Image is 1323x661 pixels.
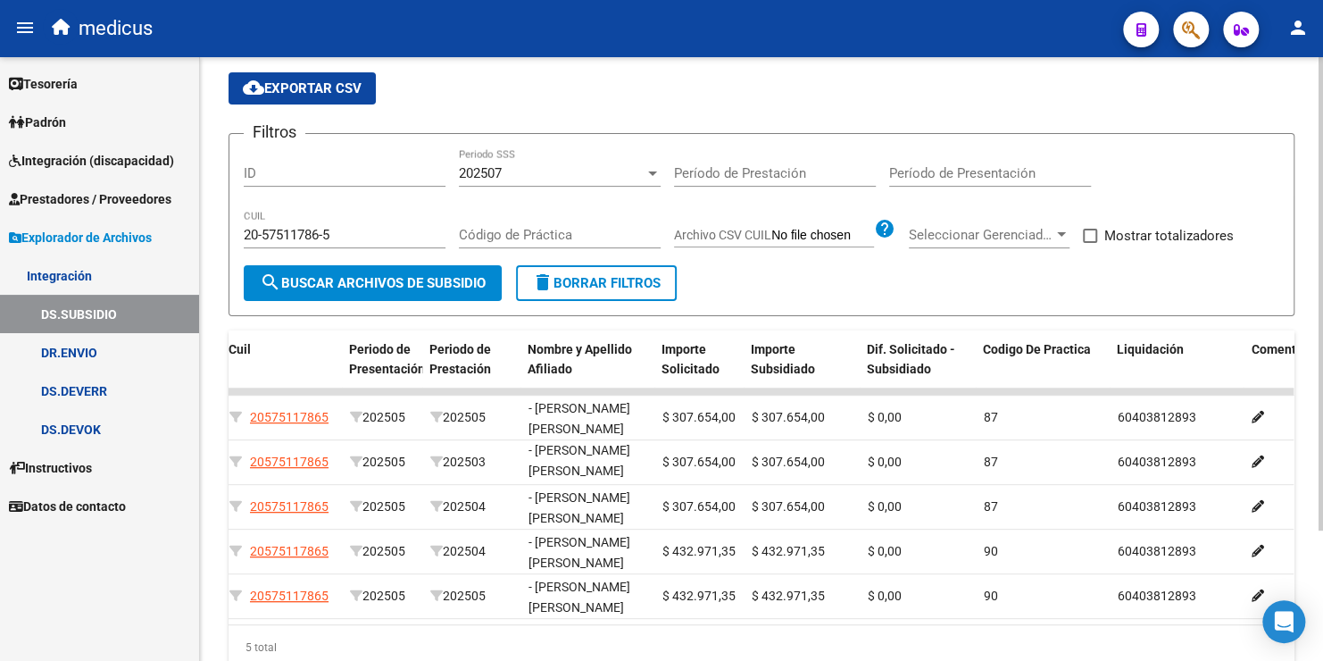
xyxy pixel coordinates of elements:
span: $ 0,00 [868,410,902,424]
button: Borrar Filtros [516,265,677,301]
span: 20575117865 [250,410,329,424]
span: Integración (discapacidad) [9,151,174,171]
datatable-header-cell: Dif. Solicitado - Subsidiado [860,330,976,409]
span: $ 307.654,00 [752,499,825,514]
span: 60403812893 [1118,455,1196,469]
span: 60403812893 [1118,589,1196,603]
span: - [PERSON_NAME] [PERSON_NAME] [528,401,630,436]
span: Codigo De Practica [983,342,1091,356]
mat-icon: search [260,272,281,293]
div: 202503 [430,452,514,473]
span: Exportar CSV [243,80,362,96]
datatable-header-cell: Periodo de Presentación [342,330,422,409]
span: Seleccionar Gerenciador [909,227,1053,243]
span: Periodo de Prestación [429,342,491,377]
mat-icon: cloud_download [243,77,264,98]
div: 202504 [430,541,514,562]
span: $ 307.654,00 [752,455,825,469]
div: 202505 [430,407,514,428]
span: $ 432.971,35 [662,589,736,603]
span: $ 0,00 [868,589,902,603]
span: $ 307.654,00 [752,410,825,424]
span: Prestadores / Proveedores [9,189,171,209]
span: Nombre y Apellido Afiliado [528,342,632,377]
datatable-header-cell: Nombre y Apellido Afiliado [520,330,654,409]
span: 20575117865 [250,499,329,514]
span: Comentario [1251,342,1318,356]
datatable-header-cell: Liquidación [1110,330,1244,409]
mat-icon: help [874,218,895,239]
span: $ 307.654,00 [662,410,736,424]
span: 60403812893 [1118,544,1196,558]
datatable-header-cell: Importe Subsidiado [744,330,860,409]
span: 20575117865 [250,544,329,558]
mat-icon: person [1287,17,1309,38]
span: Cuil [229,342,251,356]
span: - [PERSON_NAME] [PERSON_NAME] [528,580,630,615]
span: Mostrar totalizadores [1104,225,1234,247]
span: Importe Subsidiado [751,342,815,377]
div: 202505 [350,497,416,517]
button: Buscar Archivos de Subsidio [244,265,502,301]
span: 87 [984,455,998,469]
div: 202505 [350,407,416,428]
span: $ 0,00 [868,455,902,469]
span: 60403812893 [1118,499,1196,514]
span: Liquidación [1117,342,1184,356]
div: 202505 [430,586,514,607]
span: $ 307.654,00 [662,455,736,469]
span: 87 [984,499,998,514]
datatable-header-cell: Periodo de Prestación [422,330,520,409]
div: 202505 [350,452,416,473]
span: $ 307.654,00 [662,499,736,514]
span: 90 [984,589,998,603]
span: 87 [984,410,998,424]
datatable-header-cell: Codigo De Practica [976,330,1110,409]
span: $ 0,00 [868,499,902,514]
span: Periodo de Presentación [349,342,425,377]
h3: Filtros [244,120,305,145]
div: Open Intercom Messenger [1262,600,1305,643]
span: $ 0,00 [868,544,902,558]
span: 20575117865 [250,589,329,603]
span: Borrar Filtros [532,275,661,291]
div: 202505 [350,541,416,562]
span: Buscar Archivos de Subsidio [260,275,486,291]
span: $ 432.971,35 [662,544,736,558]
span: 90 [984,544,998,558]
span: Archivo CSV CUIL [674,228,771,242]
span: 60403812893 [1118,410,1196,424]
button: Exportar CSV [229,72,376,105]
span: Padrón [9,113,66,132]
span: $ 432.971,35 [752,589,825,603]
span: Datos de contacto [9,497,126,516]
input: Archivo CSV CUIL [771,228,874,244]
div: 202504 [430,497,514,517]
span: 202507 [459,165,502,181]
span: medicus [79,9,153,48]
div: 202505 [350,586,416,607]
span: Instructivos [9,458,92,478]
datatable-header-cell: Cuil [221,330,342,409]
mat-icon: menu [14,17,36,38]
span: - [PERSON_NAME] [PERSON_NAME] [528,535,630,570]
span: 20575117865 [250,455,329,469]
span: Importe Solicitado [661,342,720,377]
span: - [PERSON_NAME] [PERSON_NAME] [528,490,630,525]
span: Tesorería [9,74,78,94]
span: Dif. Solicitado - Subsidiado [867,342,955,377]
mat-icon: delete [532,272,553,293]
span: - [PERSON_NAME] [PERSON_NAME] [528,443,630,478]
datatable-header-cell: Importe Solicitado [654,330,744,409]
span: Explorador de Archivos [9,228,152,247]
span: $ 432.971,35 [752,544,825,558]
